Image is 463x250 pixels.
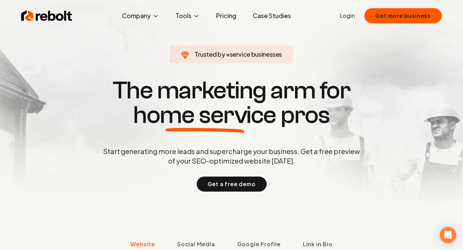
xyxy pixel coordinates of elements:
[340,12,355,20] a: Login
[364,8,442,23] button: Get more business
[21,9,72,23] img: Rebolt Logo
[197,177,267,192] button: Get a free demo
[247,9,296,23] a: Case Studies
[237,240,281,248] span: Google Profile
[170,9,205,23] button: Tools
[116,9,165,23] button: Company
[440,227,456,243] div: Open Intercom Messenger
[211,9,242,23] a: Pricing
[230,50,282,58] span: service businesses
[102,147,361,166] p: Start generating more leads and supercharge your business. Get a free preview of your SEO-optimiz...
[133,103,276,127] span: home service
[226,50,230,58] span: +
[195,50,225,58] span: Trusted by
[303,240,333,248] span: Link in Bio
[130,240,155,248] span: Website
[68,78,395,127] h1: The marketing arm for pros
[177,240,215,248] span: Social Media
